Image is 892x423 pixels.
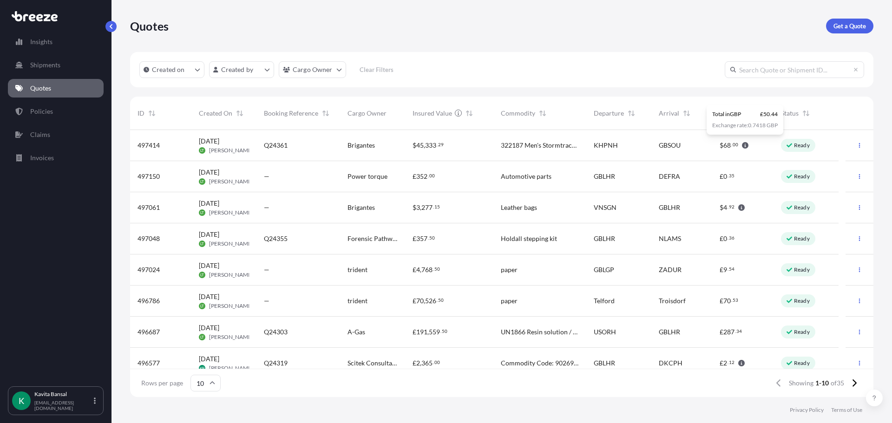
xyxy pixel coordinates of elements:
a: Quotes [8,79,104,98]
span: GBLHR [594,172,615,181]
span: 12 [729,361,735,364]
span: trident [348,265,367,274]
p: [EMAIL_ADDRESS][DOMAIN_NAME] [34,400,92,411]
span: Commodity [501,109,535,118]
p: Ready [794,328,810,336]
a: Insights [8,33,104,51]
span: Arrival [659,109,679,118]
span: KHPNH [594,141,618,150]
button: Sort [626,108,637,119]
span: LT [200,208,204,217]
span: Holdall stepping kit [501,234,557,243]
span: Insured Value [413,109,452,118]
span: UN1866 Resin solution / 1 bottle per box [501,327,579,337]
span: [DATE] [199,323,219,332]
p: £50.44 [760,111,778,118]
p: Insights [30,37,52,46]
span: $ [413,142,416,149]
span: . [728,174,728,177]
span: 526 [425,298,436,304]
span: Troisdorf [659,296,686,306]
span: £ [720,267,723,273]
span: 496786 [138,296,160,306]
span: £ [413,360,416,366]
span: , [424,298,425,304]
span: [PERSON_NAME] [209,364,253,372]
span: GBLGP [594,265,614,274]
span: — [264,265,269,274]
span: A-Gas [348,327,365,337]
input: Search Quote or Shipment ID... [725,61,864,78]
a: Privacy Policy [790,406,824,414]
span: GBLHR [594,358,615,368]
p: Ready [794,359,810,367]
span: Scitek Consultants Ltd [348,358,398,368]
p: Created on [152,65,185,74]
a: Get a Quote [826,19,873,33]
span: Rows per page [141,378,183,388]
span: — [264,172,269,181]
span: — [264,203,269,212]
p: Kavita Bansal [34,390,92,398]
span: £ [413,267,416,273]
span: , [424,142,425,149]
p: Shipments [30,60,60,70]
a: Terms of Use [831,406,862,414]
p: Ready [794,297,810,305]
span: USORH [594,327,616,337]
span: Telford [594,296,615,306]
span: 50 [429,236,435,240]
a: Shipments [8,56,104,74]
span: GBLHR [594,234,615,243]
span: LT [200,270,204,280]
span: 333 [425,142,436,149]
span: . [728,205,728,208]
span: Power torque [348,172,387,181]
span: paper [501,265,518,274]
span: £ [720,360,723,366]
a: Invoices [8,149,104,167]
span: . [440,330,441,333]
span: [DATE] [199,168,219,177]
span: 277 [421,204,433,211]
span: Status [781,109,799,118]
button: Clear Filters [351,62,403,77]
span: Brigantes [348,141,375,150]
span: 357 [416,235,427,242]
span: LT [200,301,204,311]
button: Sort [464,108,475,119]
span: 559 [429,329,440,335]
span: . [428,236,429,240]
span: 50 [442,330,447,333]
span: Cargo Owner [348,109,387,118]
span: . [437,299,438,302]
span: 352 [416,173,427,180]
button: Sort [681,108,692,119]
span: £ [720,329,723,335]
span: paper [501,296,518,306]
span: 1-10 [815,378,829,388]
span: £ [720,235,723,242]
p: Total in GBP [712,111,741,118]
span: . [437,143,438,146]
span: GBLHR [659,203,680,212]
span: . [433,205,434,208]
span: [PERSON_NAME] [209,333,253,341]
span: 4 [416,267,420,273]
span: Q24303 [264,327,288,337]
span: GBLHR [659,327,680,337]
p: Ready [794,266,810,273]
span: 00 [733,143,738,146]
button: Sort [146,108,157,119]
span: 4 [723,204,727,211]
span: [DATE] [199,230,219,239]
span: 365 [421,360,433,366]
span: LT [200,332,204,342]
span: £ [413,298,416,304]
p: Ready [794,142,810,149]
span: DEFRA [659,172,680,181]
span: trident [348,296,367,306]
span: — [264,296,269,306]
button: Sort [320,108,331,119]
